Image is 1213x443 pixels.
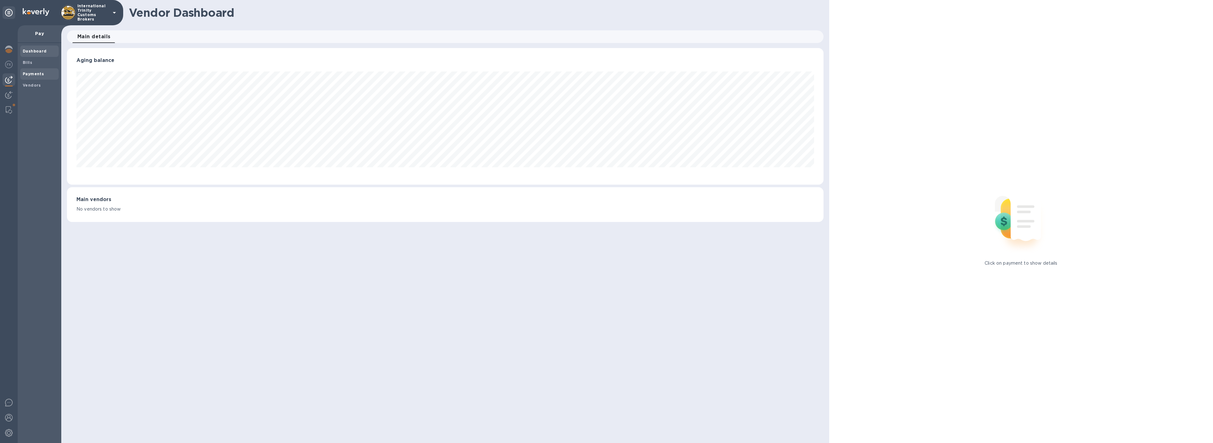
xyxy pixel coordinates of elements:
[76,197,814,203] h3: Main vendors
[23,30,56,37] p: Pay
[129,6,819,19] h1: Vendor Dashboard
[985,260,1057,267] p: Click on payment to show details
[76,58,814,64] h3: Aging balance
[23,49,47,53] b: Dashboard
[77,4,109,22] p: International Trinity Customs Brokers
[23,8,49,16] img: Logo
[23,71,44,76] b: Payments
[5,61,13,68] img: Foreign exchange
[76,206,814,212] p: No vendors to show
[3,6,15,19] div: Unpin categories
[77,32,111,41] span: Main details
[23,83,41,88] b: Vendors
[23,60,32,65] b: Bills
